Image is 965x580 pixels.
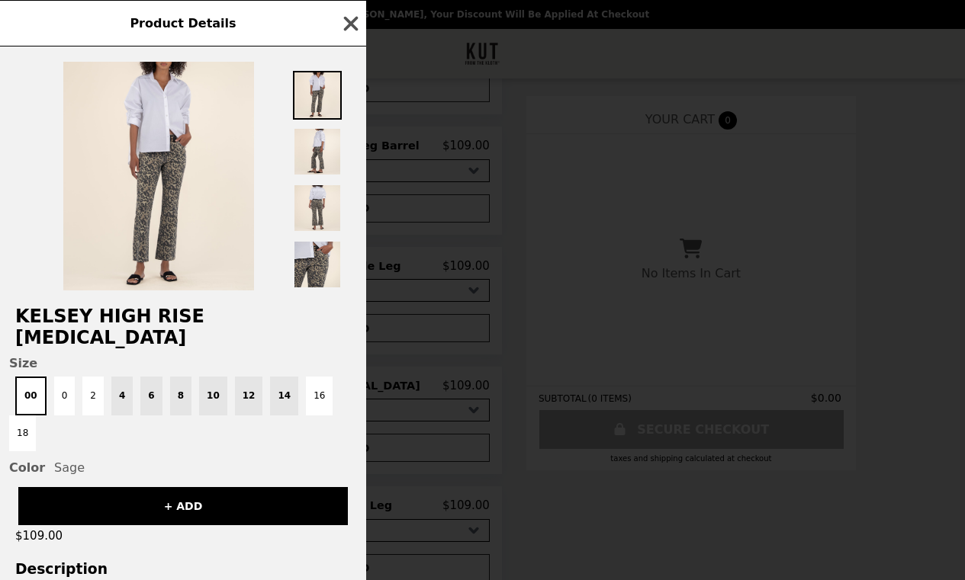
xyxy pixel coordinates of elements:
span: Color [9,460,45,475]
button: 18 [9,415,36,451]
button: 2 [82,377,104,415]
img: Thumbnail 4 [293,240,342,289]
img: Thumbnail 2 [293,127,342,176]
img: 00 / Sage [63,62,254,290]
button: 00 [15,377,47,415]
span: Size [9,356,357,370]
img: Thumbnail 1 [293,71,342,120]
div: Sage [9,460,357,475]
span: Product Details [130,16,236,30]
button: + ADD [18,487,348,525]
button: 0 [54,377,76,415]
img: Thumbnail 3 [293,184,342,232]
button: 16 [306,377,333,415]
